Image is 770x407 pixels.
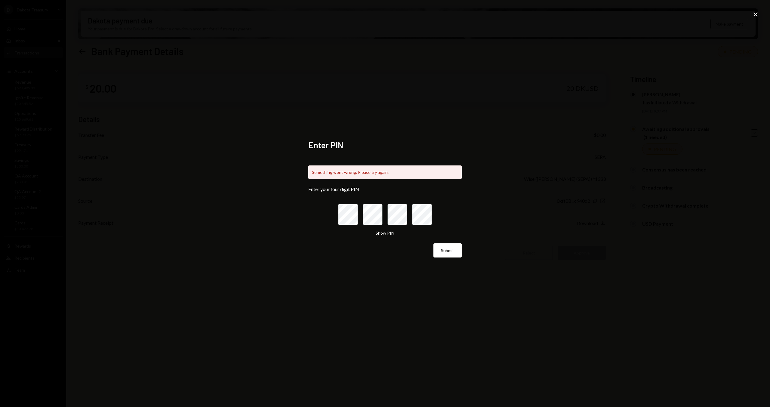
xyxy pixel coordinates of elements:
[433,243,462,257] button: Submit
[308,186,462,192] div: Enter your four digit PIN
[338,204,358,225] input: pin code 1 of 4
[387,204,407,225] input: pin code 3 of 4
[363,204,383,225] input: pin code 2 of 4
[308,139,462,151] h2: Enter PIN
[376,230,394,236] button: Show PIN
[308,165,462,179] div: Something went wrong. Please try again.
[412,204,432,225] input: pin code 4 of 4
